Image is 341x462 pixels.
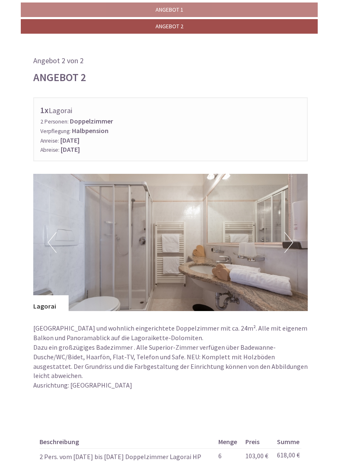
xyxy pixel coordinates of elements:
[122,6,152,20] div: [DATE]
[215,435,242,448] th: Menge
[284,232,293,253] button: Next
[61,145,80,153] b: [DATE]
[40,128,71,135] small: Verpflegung:
[242,435,274,448] th: Preis
[40,105,49,115] b: 1x
[72,126,109,135] b: Halbpension
[33,324,308,400] p: [GEOGRAPHIC_DATA] und wohnlich eingerichtete Doppelzimmer mit ca. 24m². Alle mit eigenem Balkon u...
[6,22,132,48] div: Guten Tag, wie können wir Ihnen helfen?
[274,435,301,448] th: Summe
[40,104,301,116] div: Lagorai
[70,117,113,125] b: Doppelzimmer
[245,452,268,460] span: 103,00 €
[60,136,79,144] b: [DATE]
[33,56,84,65] span: Angebot 2 von 2
[229,219,274,234] button: Senden
[12,40,128,46] small: 21:11
[40,435,215,448] th: Beschreibung
[33,295,69,311] div: Lagorai
[48,232,57,253] button: Previous
[40,118,69,125] small: 2 Personen:
[156,6,183,13] span: Angebot 1
[33,174,308,311] img: image
[40,137,59,144] small: Anreise:
[40,146,59,153] small: Abreise:
[33,69,86,85] div: Angebot 2
[156,22,183,30] span: Angebot 2
[12,24,128,31] div: Naturhotel Waldheim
